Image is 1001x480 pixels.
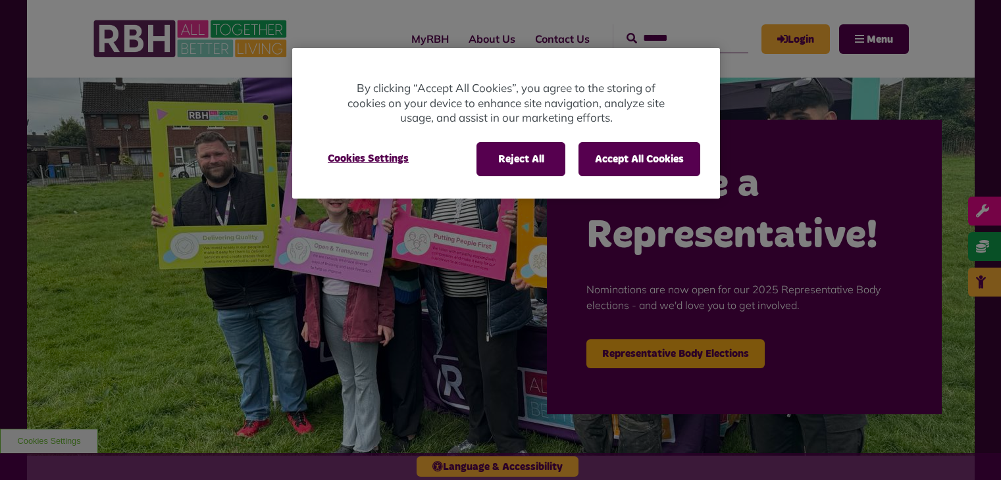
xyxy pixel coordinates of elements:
div: Cookie banner [292,48,720,199]
div: Privacy [292,48,720,199]
button: Reject All [476,142,565,176]
p: By clicking “Accept All Cookies”, you agree to the storing of cookies on your device to enhance s... [345,81,667,126]
button: Accept All Cookies [578,142,700,176]
button: Cookies Settings [312,142,424,175]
